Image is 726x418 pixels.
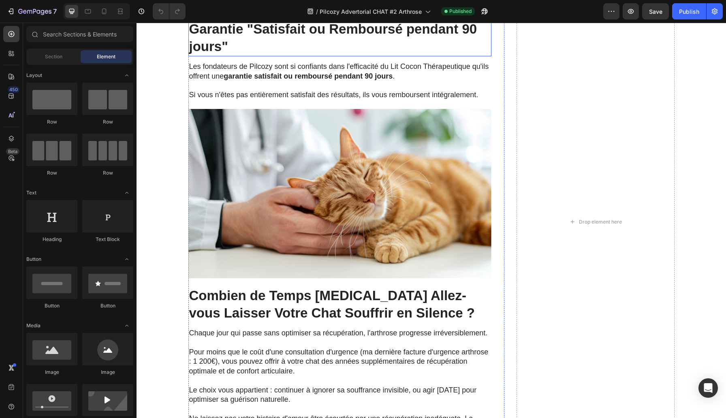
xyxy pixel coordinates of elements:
span: Element [97,53,115,60]
span: Section [45,53,62,60]
div: Row [26,118,77,126]
p: Les fondateurs de Pilcozy sont si confiants dans l'efficacité du Lit Cocon Thérapeutique qu'ils o... [53,39,354,58]
p: Pour moins que le coût d'une consultation d'urgence (ma dernière facture d'urgence arthrose : 1 2... [53,316,354,354]
span: Toggle open [120,253,133,266]
span: Text [26,189,36,196]
div: Image [26,369,77,376]
input: Search Sections & Elements [26,26,133,42]
div: Publish [679,7,699,16]
span: Toggle open [120,319,133,332]
p: Ne laissez pas votre histoire d'amour être écourtée par une récupération inadéquate. La souffranc... [53,382,354,410]
span: Toggle open [120,186,133,199]
div: Button [82,302,133,309]
span: Media [26,322,41,329]
button: Publish [672,3,706,19]
iframe: Design area [137,23,726,418]
p: Si vous n'êtes pas entièrement satisfait des résultats, ils vous remboursent intégralement. [53,58,354,77]
strong: garantie satisfait ou remboursé pendant 90 jours [87,49,256,58]
span: Save [649,8,662,15]
span: Layout [26,72,42,79]
div: Undo/Redo [153,3,186,19]
div: Row [82,118,133,126]
div: Text Block [82,236,133,243]
button: 7 [3,3,60,19]
p: Chaque jour qui passe sans optimiser sa récupération, l'arthrose progresse irréversiblement. [53,306,354,315]
div: Open Intercom Messenger [698,378,718,398]
div: Heading [26,236,77,243]
span: Published [449,8,472,15]
div: Drop element here [442,196,485,203]
button: Save [642,3,669,19]
p: Le choix vous appartient : continuer à ignorer sa souffrance invisible, ou agir [DATE] pour optim... [53,353,354,382]
div: Beta [6,148,19,155]
span: Pilcozy Advertorial CHAT #2 Arthrose [320,7,422,16]
div: Button [26,302,77,309]
img: gempages_576285233381376850-66bf8ebd-72c6-421a-964e-2fbb517c86ed.png [52,86,355,256]
div: Image [82,369,133,376]
span: Toggle open [120,69,133,82]
div: Row [26,169,77,177]
span: Button [26,256,41,263]
div: 450 [8,86,19,93]
span: / [316,7,318,16]
div: Row [82,169,133,177]
h2: Combien de Temps [MEDICAL_DATA] Allez-vous Laisser Votre Chat Souffrir en Silence ? [52,264,355,300]
p: 7 [53,6,57,16]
